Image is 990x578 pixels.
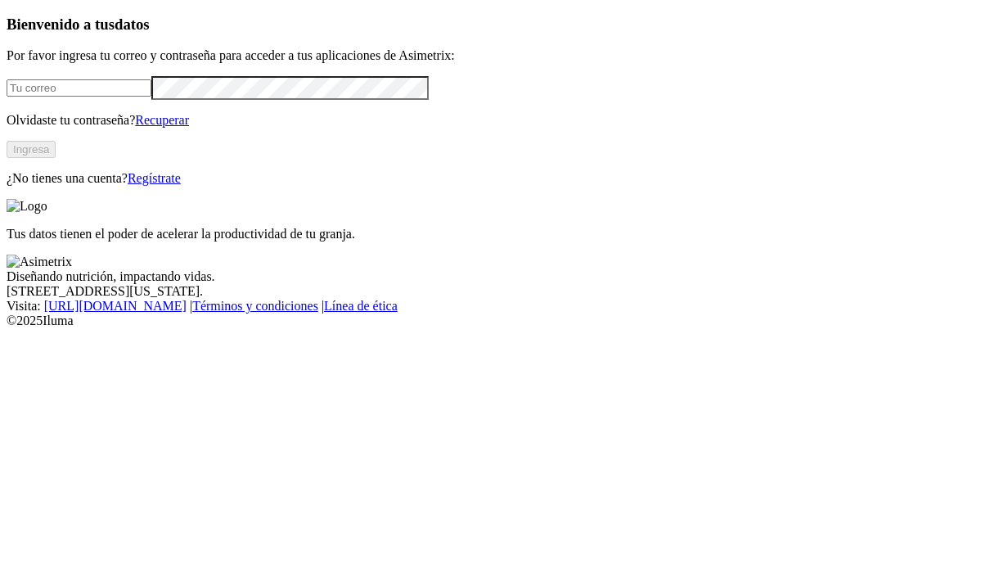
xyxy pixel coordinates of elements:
input: Tu correo [7,79,151,97]
div: Visita : | | [7,299,983,314]
p: Tus datos tienen el poder de acelerar la productividad de tu granja. [7,227,983,242]
div: © 2025 Iluma [7,314,983,328]
div: Diseñando nutrición, impactando vidas. [7,269,983,284]
img: Asimetrix [7,255,72,269]
p: Olvidaste tu contraseña? [7,113,983,128]
a: Línea de ética [324,299,398,313]
span: datos [115,16,150,33]
button: Ingresa [7,141,56,158]
p: ¿No tienes una cuenta? [7,171,983,186]
a: Recuperar [135,113,189,127]
h3: Bienvenido a tus [7,16,983,34]
p: Por favor ingresa tu correo y contraseña para acceder a tus aplicaciones de Asimetrix: [7,48,983,63]
a: Términos y condiciones [192,299,318,313]
a: Regístrate [128,171,181,185]
div: . [7,284,983,299]
a: [URL][DOMAIN_NAME] [44,299,187,313]
img: Logo [7,199,47,214]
